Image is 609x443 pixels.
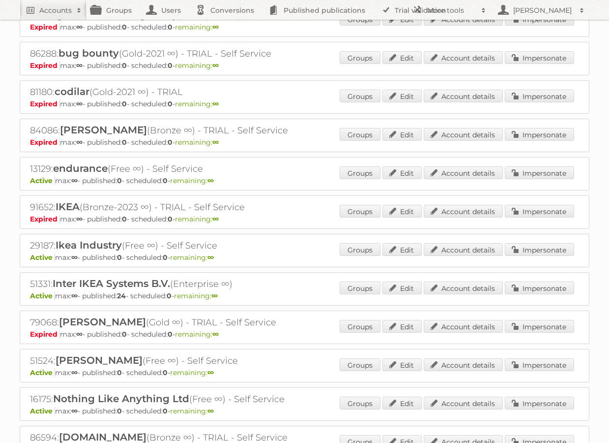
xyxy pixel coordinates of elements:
a: Impersonate [505,320,574,333]
h2: Accounts [39,5,72,15]
span: Inter IKEA Systems B.V. [53,278,170,289]
p: max: - published: - scheduled: - [30,215,579,223]
strong: ∞ [207,176,214,185]
strong: 0 [168,23,173,32]
strong: 0 [117,407,122,415]
p: max: - published: - scheduled: - [30,176,579,185]
span: [PERSON_NAME] [60,124,147,136]
a: Edit [382,358,422,371]
h2: 79068: (Gold ∞) - TRIAL - Self Service [30,316,374,329]
strong: ∞ [207,368,214,377]
span: codilar [55,86,89,97]
a: Edit [382,243,422,256]
p: max: - published: - scheduled: - [30,291,579,300]
span: remaining: [170,253,214,262]
span: Expired [30,330,60,339]
h2: 84086: (Bronze ∞) - TRIAL - Self Service [30,124,374,137]
span: remaining: [175,215,219,223]
strong: ∞ [212,23,219,32]
span: remaining: [174,291,218,300]
a: Impersonate [505,128,574,141]
span: Active [30,407,55,415]
strong: 0 [168,61,173,70]
a: Account details [424,51,503,64]
span: bug bounty [58,47,119,59]
a: Groups [340,90,380,102]
strong: ∞ [71,368,78,377]
a: Edit [382,282,422,294]
strong: 0 [117,368,122,377]
p: max: - published: - scheduled: - [30,138,579,147]
span: Active [30,291,55,300]
h2: 29187: (Free ∞) - Self Service [30,239,374,252]
strong: ∞ [76,23,83,32]
span: Expired [30,99,60,108]
span: endurance [53,162,108,174]
strong: ∞ [71,407,78,415]
a: Impersonate [505,282,574,294]
span: Expired [30,215,60,223]
a: Impersonate [505,397,574,410]
h2: 16175: (Free ∞) - Self Service [30,393,374,406]
a: Impersonate [505,243,574,256]
strong: 24 [117,291,126,300]
p: max: - published: - scheduled: - [30,99,579,108]
strong: ∞ [212,215,219,223]
strong: ∞ [71,176,78,185]
strong: 0 [122,138,127,147]
a: Account details [424,166,503,179]
h2: 81180: (Gold-2021 ∞) - TRIAL [30,86,374,98]
span: remaining: [175,61,219,70]
strong: 0 [122,330,127,339]
a: Edit [382,320,422,333]
span: [PERSON_NAME] [56,354,143,366]
p: max: - published: - scheduled: - [30,407,579,415]
strong: ∞ [212,99,219,108]
span: remaining: [175,138,219,147]
strong: 0 [163,368,168,377]
a: Edit [382,205,422,218]
a: Edit [382,128,422,141]
a: Groups [340,51,380,64]
span: IKEA [56,201,80,213]
strong: 0 [168,138,173,147]
a: Account details [424,243,503,256]
a: Groups [340,397,380,410]
strong: ∞ [76,61,83,70]
span: remaining: [175,99,219,108]
strong: 0 [163,253,168,262]
span: Expired [30,138,60,147]
p: max: - published: - scheduled: - [30,330,579,339]
a: Account details [424,205,503,218]
strong: 0 [122,99,127,108]
strong: 0 [168,330,173,339]
a: Impersonate [505,358,574,371]
a: Account details [424,320,503,333]
p: max: - published: - scheduled: - [30,61,579,70]
strong: ∞ [76,99,83,108]
strong: 0 [122,61,127,70]
h2: 86288: (Gold-2021 ∞) - TRIAL - Self Service [30,47,374,60]
a: Account details [424,90,503,102]
p: max: - published: - scheduled: - [30,253,579,262]
a: Impersonate [505,51,574,64]
a: Account details [424,128,503,141]
strong: ∞ [71,291,78,300]
span: Expired [30,23,60,32]
h2: [PERSON_NAME] [511,5,575,15]
strong: ∞ [76,138,83,147]
span: Active [30,176,55,185]
strong: ∞ [76,330,83,339]
span: Expired [30,61,60,70]
a: Groups [340,282,380,294]
strong: ∞ [212,138,219,147]
strong: 0 [168,215,173,223]
a: Account details [424,358,503,371]
span: remaining: [170,407,214,415]
a: Account details [424,397,503,410]
a: Groups [340,205,380,218]
a: Groups [340,243,380,256]
a: Groups [340,320,380,333]
span: remaining: [175,23,219,32]
strong: 0 [168,99,173,108]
